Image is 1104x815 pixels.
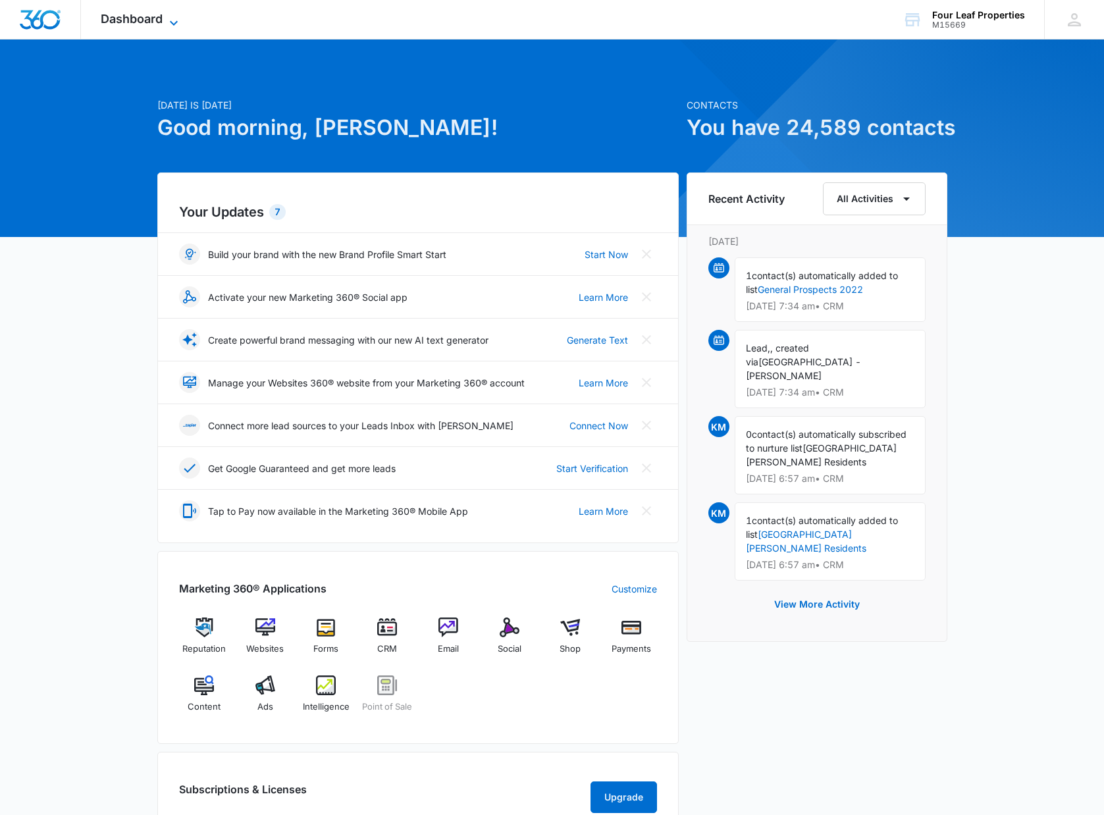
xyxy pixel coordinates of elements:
[556,461,628,475] a: Start Verification
[932,20,1025,30] div: account id
[208,248,446,261] p: Build your brand with the new Brand Profile Smart Start
[636,458,657,479] button: Close
[746,356,861,381] span: [GEOGRAPHIC_DATA] - [PERSON_NAME]
[746,302,914,311] p: [DATE] 7:34 am • CRM
[208,290,407,304] p: Activate your new Marketing 360® Social app
[179,618,230,665] a: Reputation
[636,286,657,307] button: Close
[746,270,898,295] span: contact(s) automatically added to list
[687,98,947,112] p: Contacts
[746,474,914,483] p: [DATE] 6:57 am • CRM
[636,415,657,436] button: Close
[612,643,651,656] span: Payments
[240,618,290,665] a: Websites
[208,419,513,433] p: Connect more lead sources to your Leads Inbox with [PERSON_NAME]
[612,582,657,596] a: Customize
[569,419,628,433] a: Connect Now
[567,333,628,347] a: Generate Text
[157,98,679,112] p: [DATE] is [DATE]
[746,270,752,281] span: 1
[591,781,657,813] button: Upgrade
[313,643,338,656] span: Forms
[823,182,926,215] button: All Activities
[269,204,286,220] div: 7
[708,191,785,207] h6: Recent Activity
[746,388,914,397] p: [DATE] 7:34 am • CRM
[257,700,273,714] span: Ads
[101,12,163,26] span: Dashboard
[182,643,226,656] span: Reputation
[208,333,488,347] p: Create powerful brand messaging with our new AI text generator
[179,581,327,596] h2: Marketing 360® Applications
[157,112,679,144] h1: Good morning, [PERSON_NAME]!
[377,643,397,656] span: CRM
[687,112,947,144] h1: You have 24,589 contacts
[746,515,898,540] span: contact(s) automatically added to list
[240,675,290,723] a: Ads
[746,342,809,367] span: , created via
[484,618,535,665] a: Social
[560,643,581,656] span: Shop
[746,342,770,354] span: Lead,
[708,416,729,437] span: KM
[761,589,873,620] button: View More Activity
[179,781,307,808] h2: Subscriptions & Licenses
[636,372,657,393] button: Close
[362,618,413,665] a: CRM
[362,700,412,714] span: Point of Sale
[746,515,752,526] span: 1
[301,618,352,665] a: Forms
[606,618,657,665] a: Payments
[498,643,521,656] span: Social
[746,442,897,467] span: [GEOGRAPHIC_DATA][PERSON_NAME] Residents
[636,244,657,265] button: Close
[188,700,221,714] span: Content
[208,461,396,475] p: Get Google Guaranteed and get more leads
[746,560,914,569] p: [DATE] 6:57 am • CRM
[438,643,459,656] span: Email
[746,429,752,440] span: 0
[746,429,907,454] span: contact(s) automatically subscribed to nurture list
[545,618,596,665] a: Shop
[579,376,628,390] a: Learn More
[423,618,474,665] a: Email
[246,643,284,656] span: Websites
[303,700,350,714] span: Intelligence
[301,675,352,723] a: Intelligence
[179,202,657,222] h2: Your Updates
[708,234,926,248] p: [DATE]
[708,502,729,523] span: KM
[579,290,628,304] a: Learn More
[362,675,413,723] a: Point of Sale
[636,329,657,350] button: Close
[932,10,1025,20] div: account name
[585,248,628,261] a: Start Now
[179,675,230,723] a: Content
[208,376,525,390] p: Manage your Websites 360® website from your Marketing 360® account
[208,504,468,518] p: Tap to Pay now available in the Marketing 360® Mobile App
[636,500,657,521] button: Close
[579,504,628,518] a: Learn More
[758,284,863,295] a: General Prospects 2022
[746,529,866,554] a: [GEOGRAPHIC_DATA][PERSON_NAME] Residents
